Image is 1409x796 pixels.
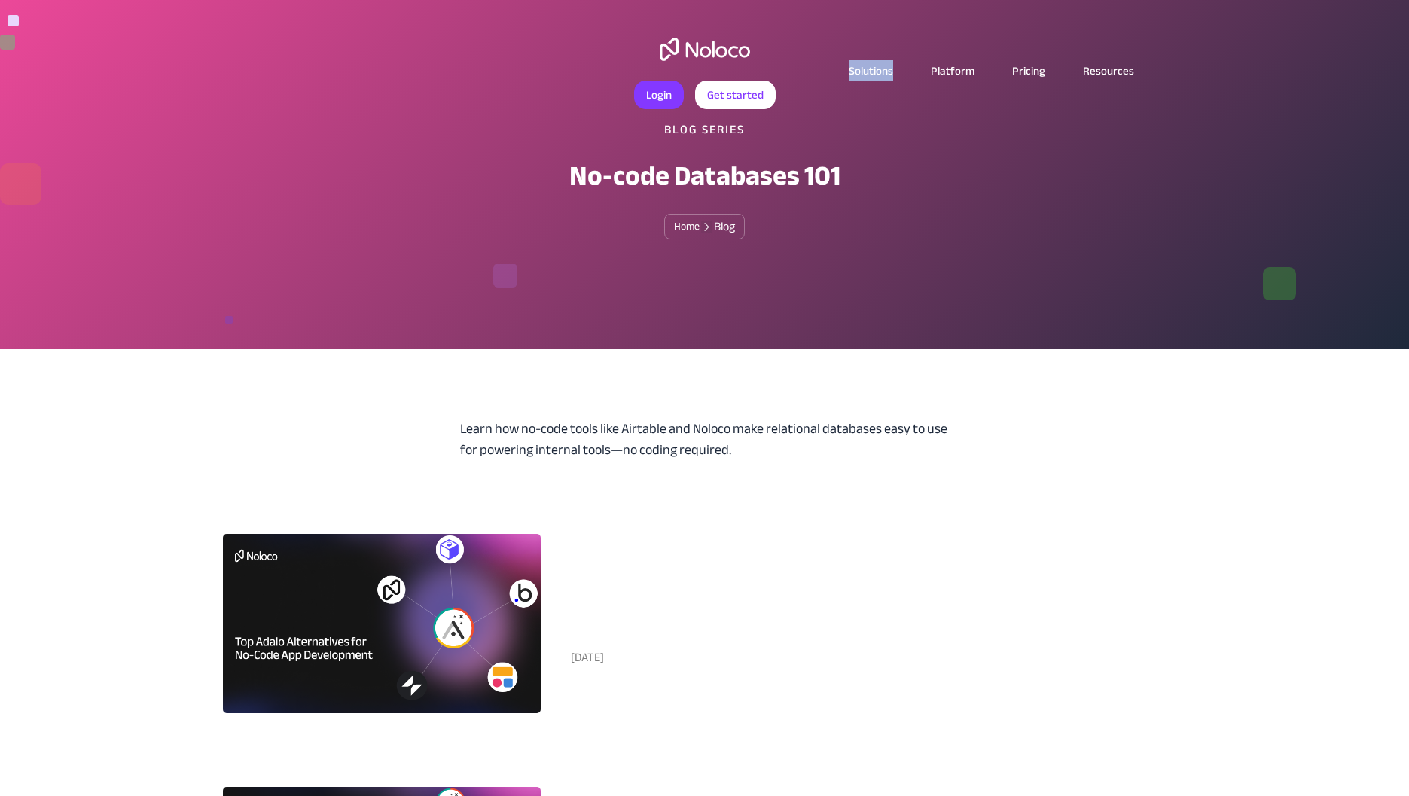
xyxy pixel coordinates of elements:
a: Platform [912,61,993,81]
a: Pricing [993,61,1064,81]
a: Resources [1064,61,1153,81]
p: Looking for Adalo alternatives? Compare the top no-code platforms for mobile apps, internal tools... [571,594,1187,630]
div: Learn how no-code tools like Airtable and Noloco make relational databases easy to use for poweri... [460,419,950,461]
a: home [660,38,750,61]
a: Get started [695,81,776,109]
a: Login [634,81,684,109]
h2: Blog Series [664,120,745,139]
div: [DATE] [571,645,1187,669]
a: Home [674,221,700,233]
a: Top Adalo Alternatives for No-Code App DevelopmentLooking for Adalo alternatives? Compare the top... [223,510,1187,731]
div: Blog [714,221,735,233]
div: Top Adalo Alternatives for No-Code App Development [571,572,1187,588]
a: Solutions [830,61,912,81]
h1: No-code Databases 101 [569,154,840,199]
